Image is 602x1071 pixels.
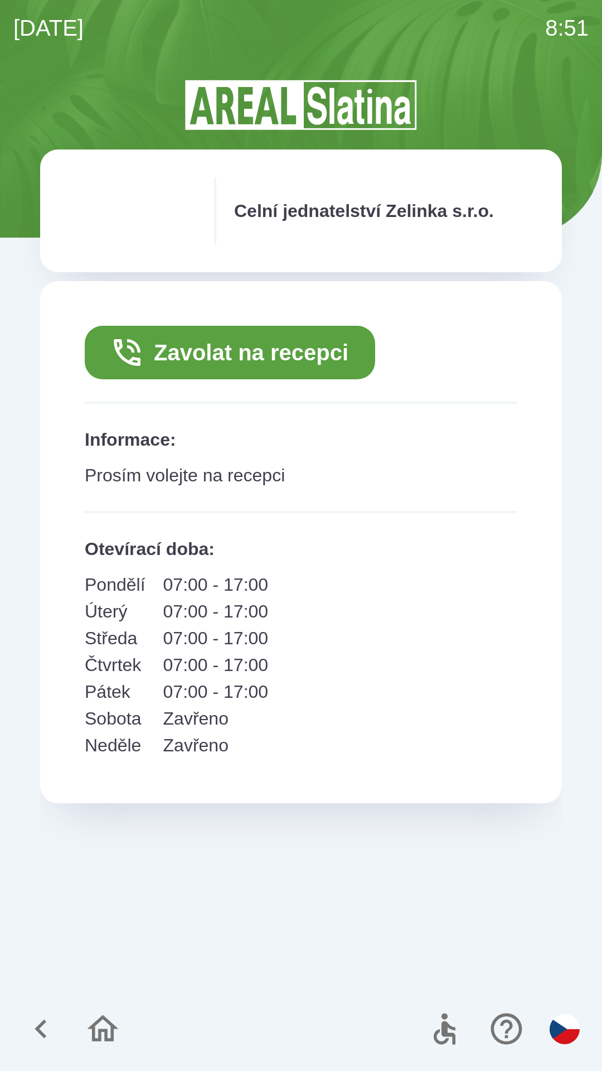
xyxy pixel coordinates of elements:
img: cs flag [550,1014,580,1044]
p: 07:00 - 17:00 [163,652,269,678]
p: Otevírací doba : [85,535,517,562]
p: 07:00 - 17:00 [163,625,269,652]
p: Zavřeno [163,705,269,732]
p: 07:00 - 17:00 [163,678,269,705]
p: 07:00 - 17:00 [163,598,269,625]
p: 8:51 [545,11,589,45]
img: e791fe39-6e5c-4488-8406-01cea90b779d.png [62,177,196,244]
p: [DATE] [13,11,84,45]
p: 07:00 - 17:00 [163,571,269,598]
button: Zavolat na recepci [85,326,375,379]
p: Zavřeno [163,732,269,759]
p: Středa [85,625,145,652]
img: Logo [40,78,562,132]
p: Sobota [85,705,145,732]
p: Prosím volejte na recepci [85,462,517,489]
p: Celní jednatelství Zelinka s.r.o. [234,197,494,224]
p: Úterý [85,598,145,625]
p: Pondělí [85,571,145,598]
p: Pátek [85,678,145,705]
p: Informace : [85,426,517,453]
p: Neděle [85,732,145,759]
p: Čtvrtek [85,652,145,678]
